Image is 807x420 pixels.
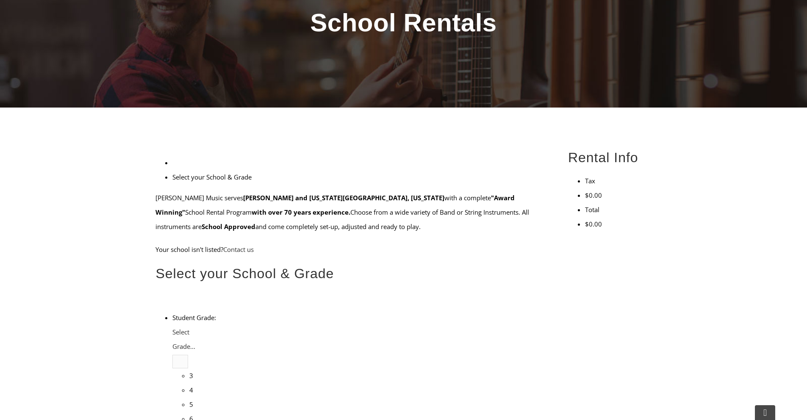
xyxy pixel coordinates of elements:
[585,174,652,188] li: Tax
[155,193,515,216] strong: "Award Winning"
[585,202,652,217] li: Total
[155,242,548,257] p: Your school isn't listed?
[172,170,548,184] li: Select your School & Grade
[223,245,254,254] a: Contact us
[155,265,548,283] h2: Select your School & Grade
[202,222,255,231] strong: School Approved
[568,149,652,167] h2: Rental Info
[252,208,350,216] strong: with over 70 years experience.
[172,313,216,322] label: Student Grade:
[155,191,548,234] p: [PERSON_NAME] Music serves with a complete School Rental Program Choose from a wide variety of Ba...
[156,5,652,41] h1: School Rentals
[172,328,195,351] span: Select Grade...
[585,217,652,231] li: $0.00
[243,193,444,202] strong: [PERSON_NAME] and [US_STATE][GEOGRAPHIC_DATA], [US_STATE]
[585,188,652,202] li: $0.00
